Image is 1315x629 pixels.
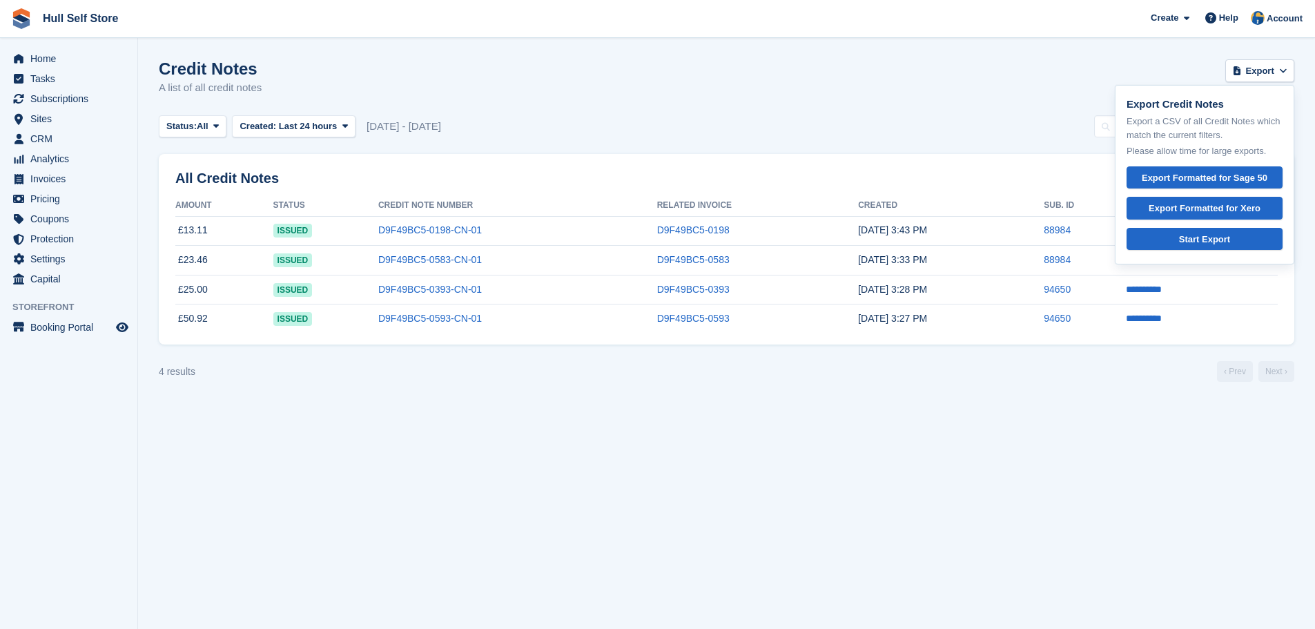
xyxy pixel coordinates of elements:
[30,229,113,249] span: Protection
[1217,361,1253,382] a: Previous
[657,195,859,217] th: Related Invoice
[858,195,1044,217] th: Created
[273,195,378,217] th: Status
[1225,59,1294,82] button: Export
[378,284,482,295] a: D9F49BC5-0393-CN-01
[159,80,262,96] p: A list of all credit notes
[7,249,130,269] a: menu
[7,149,130,168] a: menu
[1127,97,1283,113] p: Export Credit Notes
[273,253,313,267] span: issued
[7,269,130,289] a: menu
[7,89,130,108] a: menu
[1044,224,1071,235] a: 88984
[1127,197,1283,220] a: Export Formatted for Xero
[1044,254,1071,265] a: 88984
[1214,361,1297,382] nav: Page
[12,300,137,314] span: Storefront
[240,121,276,131] span: Created:
[30,209,113,229] span: Coupons
[1138,233,1271,246] div: Start Export
[273,312,313,326] span: issued
[7,129,130,148] a: menu
[1127,228,1283,251] a: Start Export
[657,254,730,265] a: D9F49BC5-0583
[30,249,113,269] span: Settings
[30,49,113,68] span: Home
[858,224,927,235] time: 2025-08-26 14:43:58 UTC
[175,275,273,304] td: £25.00
[30,69,113,88] span: Tasks
[1267,12,1303,26] span: Account
[657,313,730,324] a: D9F49BC5-0593
[273,283,313,297] span: issued
[657,284,730,295] a: D9F49BC5-0393
[114,319,130,336] a: Preview store
[1151,11,1178,25] span: Create
[159,59,262,78] h1: Credit Notes
[1044,195,1125,217] th: Sub. ID
[1138,202,1271,215] div: Export Formatted for Xero
[175,216,273,246] td: £13.11
[175,246,273,275] td: £23.46
[175,304,273,333] td: £50.92
[30,149,113,168] span: Analytics
[232,115,355,138] button: Created: Last 24 hours
[30,109,113,128] span: Sites
[1219,11,1238,25] span: Help
[858,254,927,265] time: 2025-08-26 14:33:09 UTC
[7,169,130,188] a: menu
[279,121,338,131] span: Last 24 hours
[1127,144,1283,158] p: Please allow time for large exports.
[858,284,927,295] time: 2025-08-26 14:28:19 UTC
[657,224,730,235] a: D9F49BC5-0198
[7,229,130,249] a: menu
[1258,361,1294,382] a: Next
[30,269,113,289] span: Capital
[1044,313,1071,324] a: 94650
[197,119,208,133] span: All
[159,115,226,138] button: Status: All
[378,313,482,324] a: D9F49BC5-0593-CN-01
[273,224,313,238] span: issued
[1251,11,1265,25] img: Hull Self Store
[1138,171,1271,185] div: Export Formatted for Sage 50
[30,169,113,188] span: Invoices
[7,49,130,68] a: menu
[7,69,130,88] a: menu
[378,254,482,265] a: D9F49BC5-0583-CN-01
[30,189,113,209] span: Pricing
[30,129,113,148] span: CRM
[1246,64,1274,78] span: Export
[7,209,130,229] a: menu
[1127,166,1283,189] a: Export Formatted for Sage 50
[367,119,441,135] span: [DATE] - [DATE]
[175,171,1278,186] h2: All Credit Notes
[30,318,113,337] span: Booking Portal
[166,119,197,133] span: Status:
[7,109,130,128] a: menu
[1127,115,1283,142] p: Export a CSV of all Credit Notes which match the current filters.
[858,313,927,324] time: 2025-08-26 14:27:58 UTC
[378,224,482,235] a: D9F49BC5-0198-CN-01
[37,7,124,30] a: Hull Self Store
[175,195,273,217] th: Amount
[7,318,130,337] a: menu
[1044,284,1071,295] a: 94650
[11,8,32,29] img: stora-icon-8386f47178a22dfd0bd8f6a31ec36ba5ce8667c1dd55bd0f319d3a0aa187defe.svg
[7,189,130,209] a: menu
[159,365,195,379] div: 4 results
[30,89,113,108] span: Subscriptions
[378,195,657,217] th: Credit Note Number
